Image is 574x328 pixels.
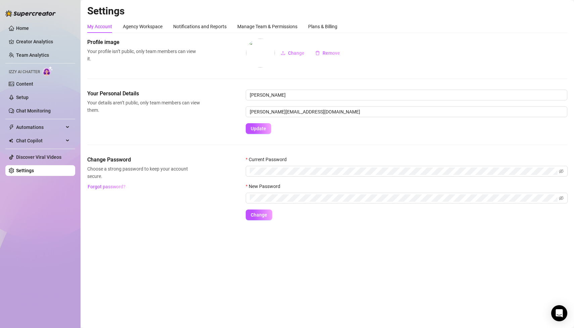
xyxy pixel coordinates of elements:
[16,108,51,113] a: Chat Monitoring
[246,123,271,134] button: Update
[246,183,285,190] label: New Password
[9,69,40,75] span: Izzy AI Chatter
[87,165,200,180] span: Choose a strong password to keep your account secure.
[16,36,70,47] a: Creator Analytics
[88,184,126,189] span: Forgot password?
[250,194,558,202] input: New Password
[310,48,345,58] button: Remove
[87,38,200,46] span: Profile image
[246,106,567,117] input: Enter new email
[87,90,200,98] span: Your Personal Details
[87,48,200,62] span: Your profile isn’t public, only team members can view it.
[9,138,13,143] img: Chat Copilot
[559,196,564,200] span: eye-invisible
[237,23,297,30] div: Manage Team & Permissions
[275,48,310,58] button: Change
[9,125,14,130] span: thunderbolt
[323,50,340,56] span: Remove
[559,169,564,174] span: eye-invisible
[16,135,64,146] span: Chat Copilot
[16,26,29,31] a: Home
[16,52,49,58] a: Team Analytics
[16,122,64,133] span: Automations
[246,39,275,67] img: profilePics%2FVXlhDiRRwyQCz4GePjWmB7mpoFF3.jpeg
[43,66,53,76] img: AI Chatter
[246,90,567,100] input: Enter name
[246,209,272,220] button: Change
[16,168,34,173] a: Settings
[250,168,558,175] input: Current Password
[173,23,227,30] div: Notifications and Reports
[5,10,56,17] img: logo-BBDzfeDw.svg
[87,181,126,192] button: Forgot password?
[87,5,567,17] h2: Settings
[251,126,266,131] span: Update
[251,212,267,218] span: Change
[87,23,112,30] div: My Account
[16,154,61,160] a: Discover Viral Videos
[551,305,567,321] div: Open Intercom Messenger
[87,99,200,114] span: Your details aren’t public, only team members can view them.
[123,23,162,30] div: Agency Workspace
[308,23,337,30] div: Plans & Billing
[16,81,33,87] a: Content
[16,95,29,100] a: Setup
[87,156,200,164] span: Change Password
[246,156,291,163] label: Current Password
[315,51,320,55] span: delete
[288,50,304,56] span: Change
[281,51,285,55] span: upload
